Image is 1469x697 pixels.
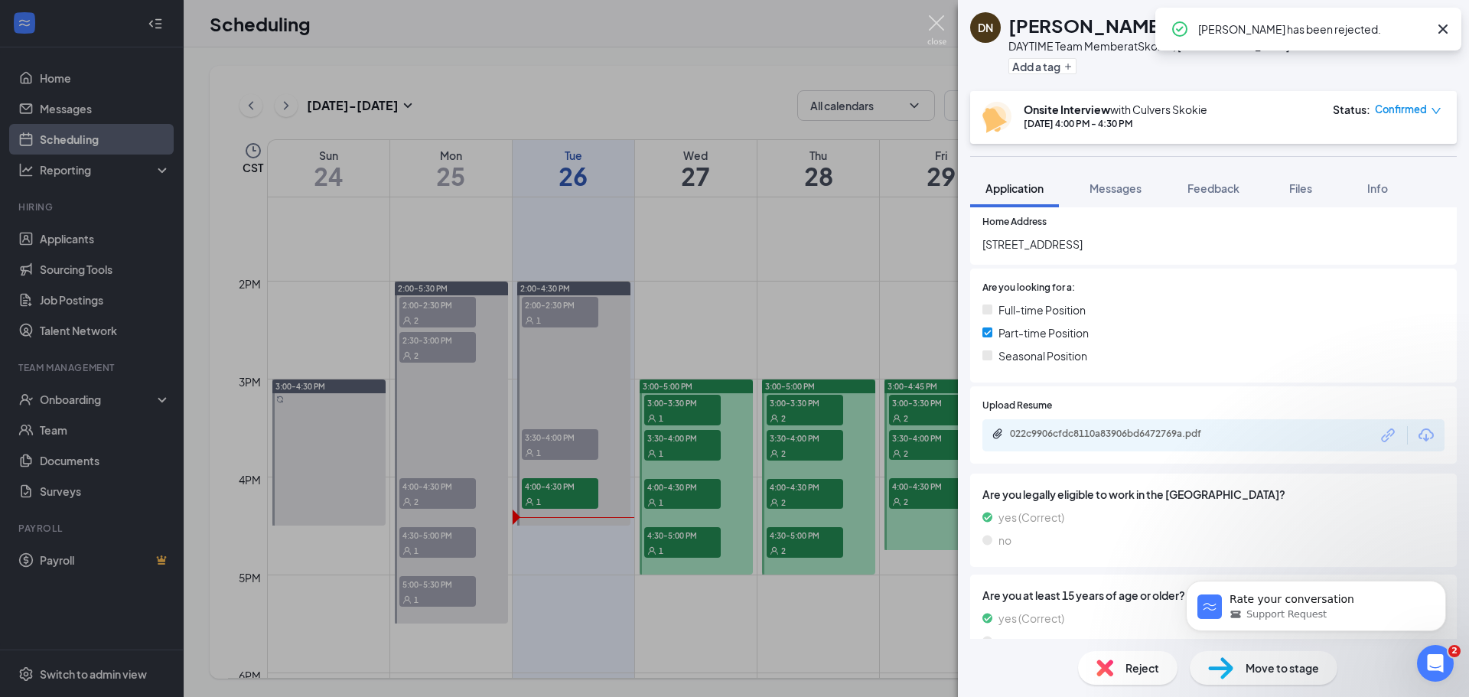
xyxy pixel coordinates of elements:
iframe: Intercom notifications message [1163,549,1469,656]
svg: Paperclip [992,428,1004,440]
span: [STREET_ADDRESS] [982,236,1445,252]
span: no [998,633,1011,650]
span: yes (Correct) [998,610,1064,627]
span: Info [1367,181,1388,195]
div: Status : [1333,102,1370,117]
span: yes (Correct) [998,509,1064,526]
span: Messages [1090,181,1142,195]
iframe: Intercom live chat [1417,645,1454,682]
svg: Link [1379,425,1399,445]
div: DN [978,20,993,35]
svg: Cross [1434,20,1452,38]
span: 2 [1448,645,1461,657]
span: Reject [1125,660,1159,676]
button: PlusAdd a tag [1008,58,1077,74]
b: Onsite Interview [1024,103,1110,116]
svg: CheckmarkCircle [1171,20,1189,38]
span: down [1431,106,1441,116]
div: with Culvers Skokie [1024,102,1207,117]
span: Confirmed [1375,102,1427,117]
span: Seasonal Position [998,347,1087,364]
svg: Download [1417,426,1435,445]
span: Move to stage [1246,660,1319,676]
div: 022c9906cfdc8110a83906bd6472769a.pdf [1010,428,1224,440]
span: Upload Resume [982,399,1052,413]
div: [PERSON_NAME] has been rejected. [1198,20,1428,38]
div: [DATE] 4:00 PM - 4:30 PM [1024,117,1207,130]
span: Are you at least 15 years of age or older? [982,587,1445,604]
div: DAYTIME Team Member at Skokie, [GEOGRAPHIC_DATA] [1008,38,1289,54]
span: Part-time Position [998,324,1089,341]
span: Home Address [982,215,1047,230]
span: Files [1289,181,1312,195]
span: Full-time Position [998,301,1086,318]
svg: Plus [1063,62,1073,71]
span: no [998,532,1011,549]
h1: [PERSON_NAME] [1008,12,1167,38]
span: Are you looking for a: [982,281,1075,295]
span: Feedback [1187,181,1239,195]
a: Paperclip022c9906cfdc8110a83906bd6472769a.pdf [992,428,1239,442]
span: Application [985,181,1044,195]
span: Are you legally eligible to work in the [GEOGRAPHIC_DATA]? [982,486,1445,503]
